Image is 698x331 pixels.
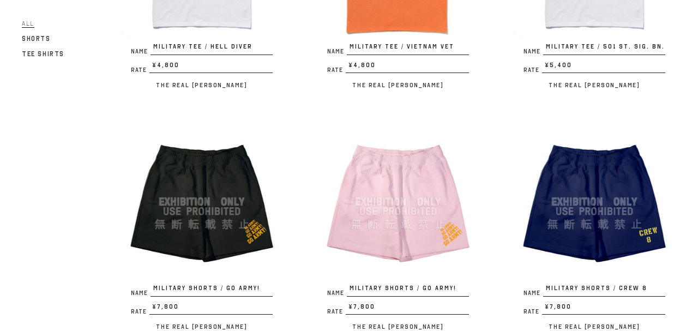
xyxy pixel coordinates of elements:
span: MILITARY TEE / 501 st. SIG. BN. [543,42,665,55]
span: Rate [327,309,346,315]
span: ¥4,800 [346,61,469,74]
span: Shorts [22,35,51,43]
span: ¥5,400 [542,61,665,74]
span: Name [523,290,543,296]
span: All [22,20,34,28]
span: MILITARY SHORTS / GO ARMY! [151,284,273,297]
p: The Real [PERSON_NAME] [120,79,284,92]
span: ¥7,800 [542,302,665,315]
span: MILITARY SHORTS / CREW 8 [543,284,665,297]
span: MILITARY SHORTS / GO ARMY! [347,284,469,297]
span: Rate [327,67,346,73]
span: Name [523,49,543,55]
span: Rate [523,67,542,73]
span: Name [131,290,151,296]
span: Rate [523,309,542,315]
a: Tee Shirts [22,48,64,61]
span: ¥4,800 [149,61,273,74]
a: Shorts [22,33,51,46]
span: MILITARY TEE / HELL DIVER [151,42,273,55]
span: ¥7,800 [346,302,469,315]
p: The Real [PERSON_NAME] [513,79,676,92]
img: MILITARY SHORTS / GO ARMY! [316,120,480,284]
img: MILITARY SHORTS / GO ARMY! [120,120,284,284]
span: Tee Shirts [22,51,64,58]
span: ¥7,800 [149,302,273,315]
span: Name [131,49,151,55]
span: MILITARY TEE / VIETNAM VET [347,42,469,55]
a: All [22,17,34,31]
span: Rate [131,67,149,73]
p: The Real [PERSON_NAME] [316,79,480,92]
span: Name [327,49,347,55]
span: Name [327,290,347,296]
img: MILITARY SHORTS / CREW 8 [513,120,676,284]
span: Rate [131,309,149,315]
